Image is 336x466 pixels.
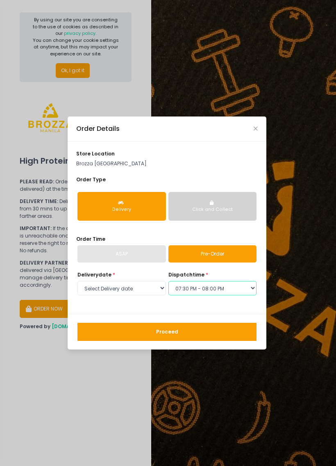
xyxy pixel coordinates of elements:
[76,176,106,183] span: Order Type
[77,271,111,278] span: Delivery date
[77,323,257,341] button: Proceed
[77,192,166,221] button: Delivery
[168,245,257,263] a: Pre-Order
[76,160,258,167] p: Brozza [GEOGRAPHIC_DATA]
[168,271,204,278] span: dispatch time
[168,192,257,221] button: Click and Collect
[76,235,105,242] span: Order Time
[76,150,115,157] span: store location
[76,124,120,134] div: Order Details
[174,206,252,213] div: Click and Collect
[254,127,258,131] button: Close
[83,206,161,213] div: Delivery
